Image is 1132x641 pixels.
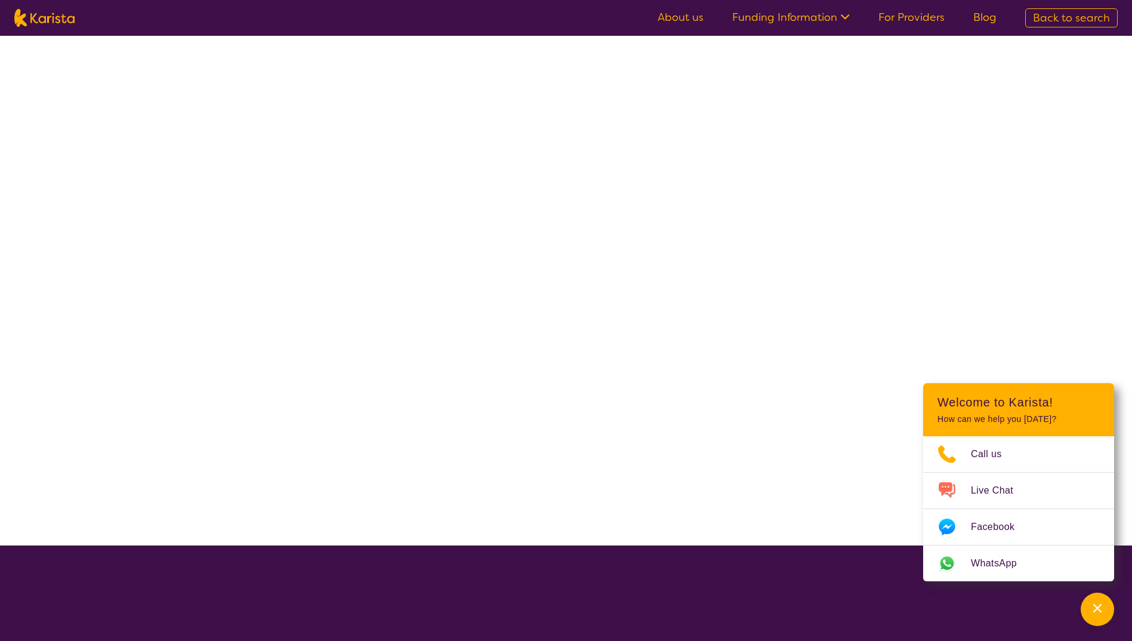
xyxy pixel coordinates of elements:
a: Web link opens in a new tab. [923,546,1114,581]
h2: Welcome to Karista! [937,395,1100,409]
span: Live Chat [971,482,1028,500]
a: Back to search [1025,8,1118,27]
button: Channel Menu [1081,593,1114,626]
span: Call us [971,445,1016,463]
a: Funding Information [732,10,850,24]
a: For Providers [878,10,945,24]
div: Channel Menu [923,383,1114,581]
ul: Choose channel [923,436,1114,581]
a: Blog [973,10,997,24]
span: Facebook [971,518,1029,536]
span: WhatsApp [971,554,1031,572]
img: Karista logo [14,9,75,27]
a: About us [658,10,704,24]
span: Back to search [1033,11,1110,25]
p: How can we help you [DATE]? [937,414,1100,424]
